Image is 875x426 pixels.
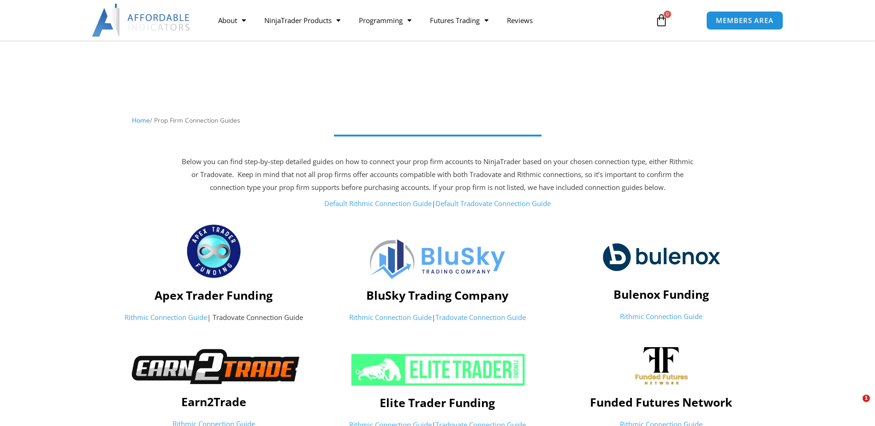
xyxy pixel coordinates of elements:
[602,236,720,278] img: logo-2 | Affordable Indicators – NinjaTrader
[330,311,545,324] p: |
[324,199,432,208] a: Default Rithmic Connection Guide
[370,239,505,279] img: Logo | Affordable Indicators – NinjaTrader
[209,10,255,31] a: About
[863,395,870,402] span: 1
[498,10,542,31] a: Reviews
[120,347,307,385] img: Earn2TradeNB | Affordable Indicators – NinjaTrader
[349,313,432,322] a: Rithmic Connection Guide
[706,11,783,30] a: MEMBERS AREA
[107,395,321,408] h4: Earn2Trade
[554,395,768,409] h4: Funded Futures Network
[107,311,321,324] p: | Tradovate Connection Guide
[125,313,207,322] a: Rithmic Connection Guide
[209,10,644,31] nav: Menu
[664,11,671,18] span: 0
[350,353,526,386] img: ETF 2024 NeonGrn 1 | Affordable Indicators – NinjaTrader
[421,10,498,31] a: Futures Trading
[435,199,551,208] a: Default Tradovate Connection Guide
[92,4,191,37] img: LogoAI | Affordable Indicators – NinjaTrader
[716,17,774,24] span: MEMBERS AREA
[107,288,321,302] h4: Apex Trader Funding
[554,287,768,301] h4: Bulenox Funding
[179,197,696,210] p: |
[330,396,545,409] h4: Elite Trader Funding
[179,155,696,194] p: Below you can find step-by-step detailed guides on how to connect your prop firm accounts to Ninj...
[635,346,688,386] img: channels4_profile | Affordable Indicators – NinjaTrader
[435,313,526,322] a: Tradovate Connection Guide
[844,395,866,417] iframe: Intercom live chat
[186,223,242,279] img: apex_Logo1 | Affordable Indicators – NinjaTrader
[132,114,743,126] nav: Breadcrumb
[641,7,682,34] a: 0
[350,10,421,31] a: Programming
[132,116,150,124] a: Home
[330,288,545,302] h4: BluSky Trading Company
[255,10,350,31] a: NinjaTrader Products
[620,312,702,321] a: Rithmic Connection Guide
